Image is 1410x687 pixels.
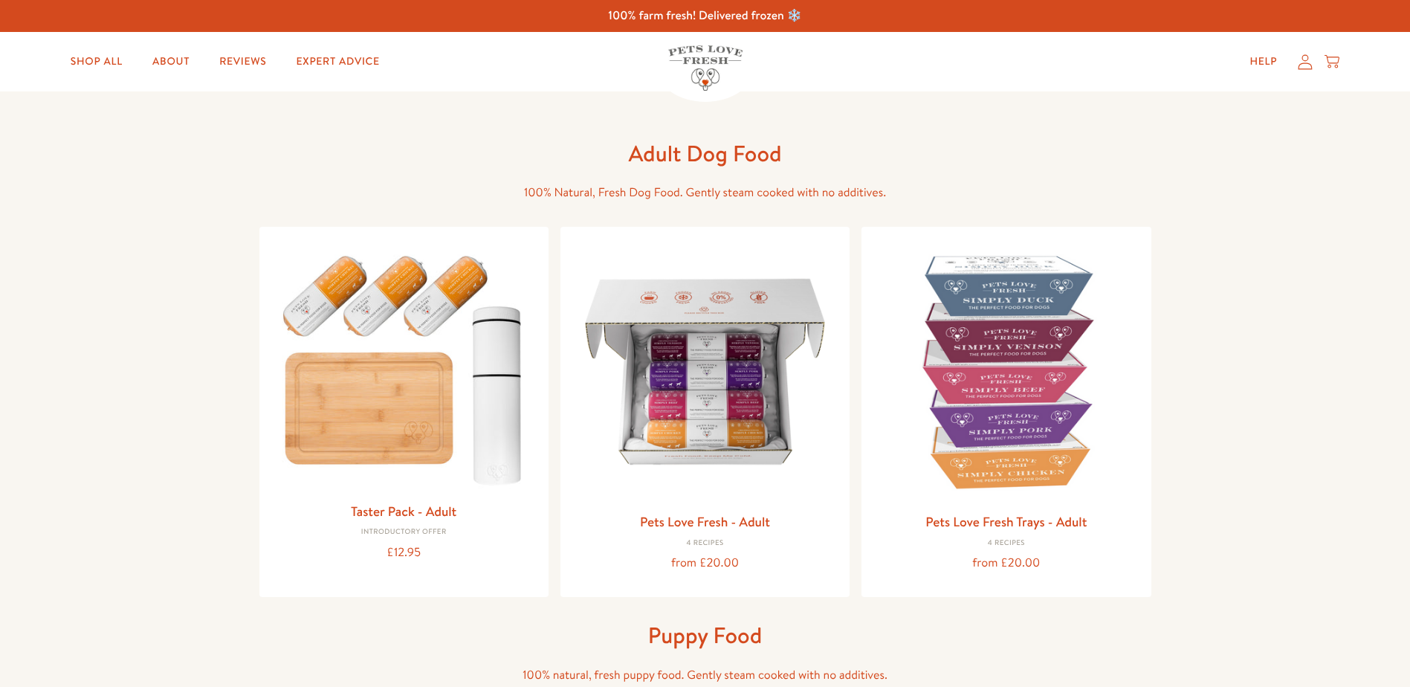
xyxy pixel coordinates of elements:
[873,539,1139,548] div: 4 Recipes
[572,539,838,548] div: 4 Recipes
[572,239,838,504] img: Pets Love Fresh - Adult
[140,47,201,77] a: About
[207,47,278,77] a: Reviews
[285,47,392,77] a: Expert Advice
[271,528,537,537] div: Introductory Offer
[925,512,1087,531] a: Pets Love Fresh Trays - Adult
[1238,47,1289,77] a: Help
[873,553,1139,573] div: from £20.00
[668,45,743,91] img: Pets Love Fresh
[468,621,943,650] h1: Puppy Food
[271,543,537,563] div: £12.95
[572,553,838,573] div: from £20.00
[468,139,943,168] h1: Adult Dog Food
[271,239,537,494] img: Taster Pack - Adult
[640,512,770,531] a: Pets Love Fresh - Adult
[59,47,135,77] a: Shop All
[524,184,886,201] span: 100% Natural, Fresh Dog Food. Gently steam cooked with no additives.
[523,667,887,683] span: 100% natural, fresh puppy food. Gently steam cooked with no additives.
[873,239,1139,504] img: Pets Love Fresh Trays - Adult
[351,502,456,520] a: Taster Pack - Adult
